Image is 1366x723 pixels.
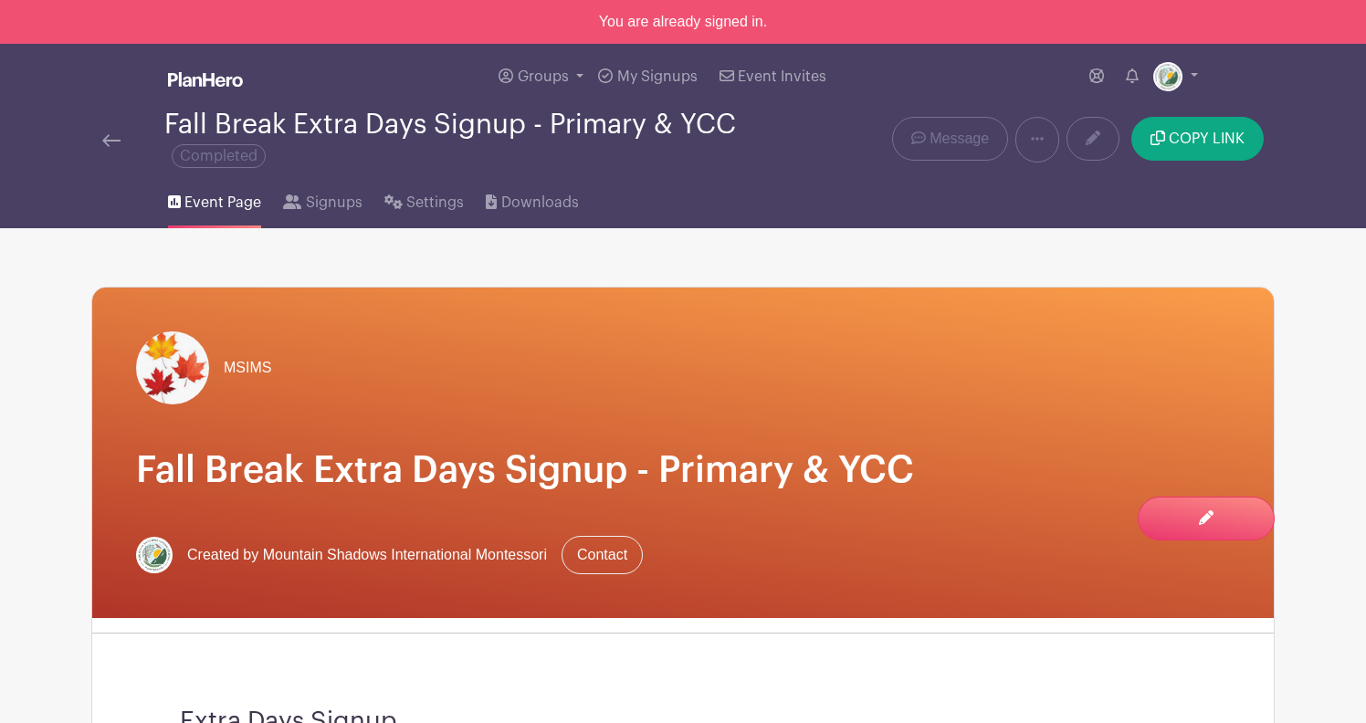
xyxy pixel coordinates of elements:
[491,44,591,110] a: Groups
[136,537,173,573] img: MSIM_LogoCircular.jpg
[136,448,1230,492] h1: Fall Break Extra Days Signup - Primary & YCC
[184,192,261,214] span: Event Page
[591,44,704,110] a: My Signups
[168,72,243,87] img: logo_white-6c42ec7e38ccf1d336a20a19083b03d10ae64f83f12c07503d8b9e83406b4c7d.svg
[501,192,579,214] span: Downloads
[306,192,363,214] span: Signups
[892,117,1008,161] a: Message
[1153,62,1182,91] img: MSIM_LogoCircular.jpg
[172,144,266,168] span: Completed
[738,69,826,84] span: Event Invites
[930,128,989,150] span: Message
[102,134,121,147] img: back-arrow-29a5d9b10d5bd6ae65dc969a981735edf675c4d7a1fe02e03b50dbd4ba3cdb55.svg
[406,192,464,214] span: Settings
[712,44,834,110] a: Event Invites
[617,69,698,84] span: My Signups
[562,536,643,574] a: Contact
[486,170,578,228] a: Downloads
[1131,117,1264,161] button: COPY LINK
[283,170,362,228] a: Signups
[164,110,756,170] div: Fall Break Extra Days Signup - Primary & YCC
[224,357,271,379] span: MSIMS
[384,170,464,228] a: Settings
[136,331,209,404] img: Screenshot%202023-10-30%20at%2010.23.37%E2%80%AFAM.png
[1169,131,1245,146] span: COPY LINK
[187,544,547,566] span: Created by Mountain Shadows International Montessori
[518,69,569,84] span: Groups
[168,170,261,228] a: Event Page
